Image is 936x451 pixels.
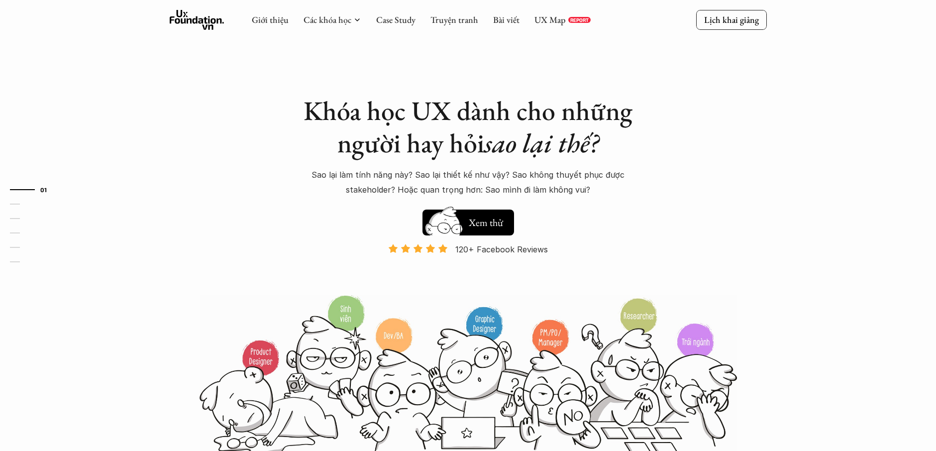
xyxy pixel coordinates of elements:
a: Lịch khai giảng [696,10,767,29]
p: 120+ Facebook Reviews [455,242,548,257]
a: Giới thiệu [252,14,289,25]
a: Xem thử [422,205,514,235]
a: Các khóa học [304,14,351,25]
h5: Xem thử [467,216,504,229]
a: UX Map [534,14,566,25]
a: 120+ Facebook Reviews [380,243,557,294]
em: sao lại thế? [484,125,599,160]
h1: Khóa học UX dành cho những người hay hỏi [294,95,642,159]
p: REPORT [570,17,589,23]
a: 01 [10,184,57,196]
a: Bài viết [493,14,520,25]
a: Truyện tranh [430,14,478,25]
strong: 01 [40,186,47,193]
a: Case Study [376,14,416,25]
p: Sao lại làm tính năng này? Sao lại thiết kế như vậy? Sao không thuyết phục được stakeholder? Hoặc... [294,167,642,198]
p: Lịch khai giảng [704,14,759,25]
